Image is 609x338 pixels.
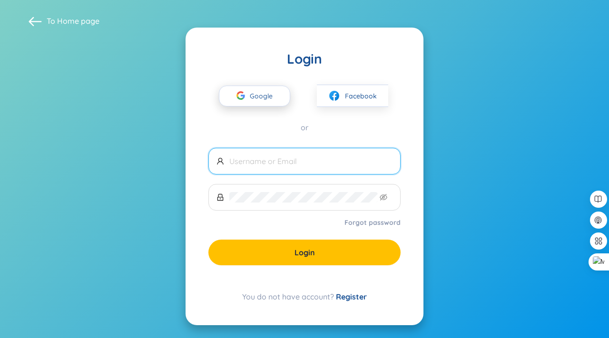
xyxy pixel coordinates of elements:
[336,292,367,301] a: Register
[295,247,315,258] span: Login
[229,156,393,166] input: Username or Email
[216,193,224,201] span: lock
[57,16,99,26] a: Home page
[208,240,401,265] button: Login
[250,86,277,106] span: Google
[317,85,388,107] button: facebookFacebook
[219,86,290,106] button: Google
[216,157,224,165] span: user
[208,50,401,68] div: Login
[344,218,401,227] a: Forgot password
[208,122,401,133] div: or
[208,291,401,302] div: You do not have account?
[345,91,377,101] span: Facebook
[380,193,387,201] span: eye-invisible
[47,16,99,26] span: To
[328,90,340,102] img: facebook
